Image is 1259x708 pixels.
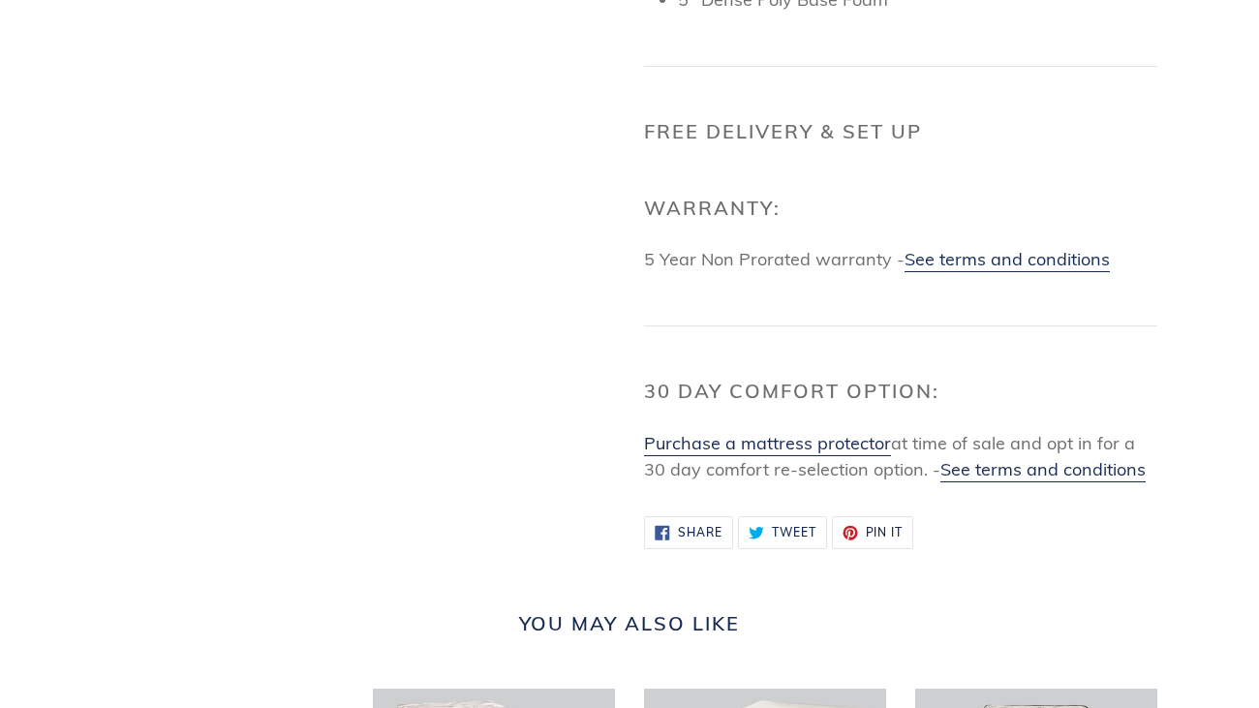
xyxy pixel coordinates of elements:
h2: Free Delivery & Set Up [644,120,1157,143]
p: at time of sale and opt in for a 30 day comfort re-selection option. - [644,430,1157,482]
span: Share [678,527,722,539]
a: See terms and conditions [905,248,1110,272]
a: See terms and conditions [940,458,1146,482]
span: Pin it [866,527,904,539]
p: 5 Year Non Prorated warranty - [644,246,1157,272]
h2: 30 Day Comfort Option: [644,380,1157,403]
span: Tweet [772,527,816,539]
h2: Warranty: [644,197,1157,220]
a: Purchase a mattress protector [644,432,891,456]
h2: You may also like [102,612,1157,635]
